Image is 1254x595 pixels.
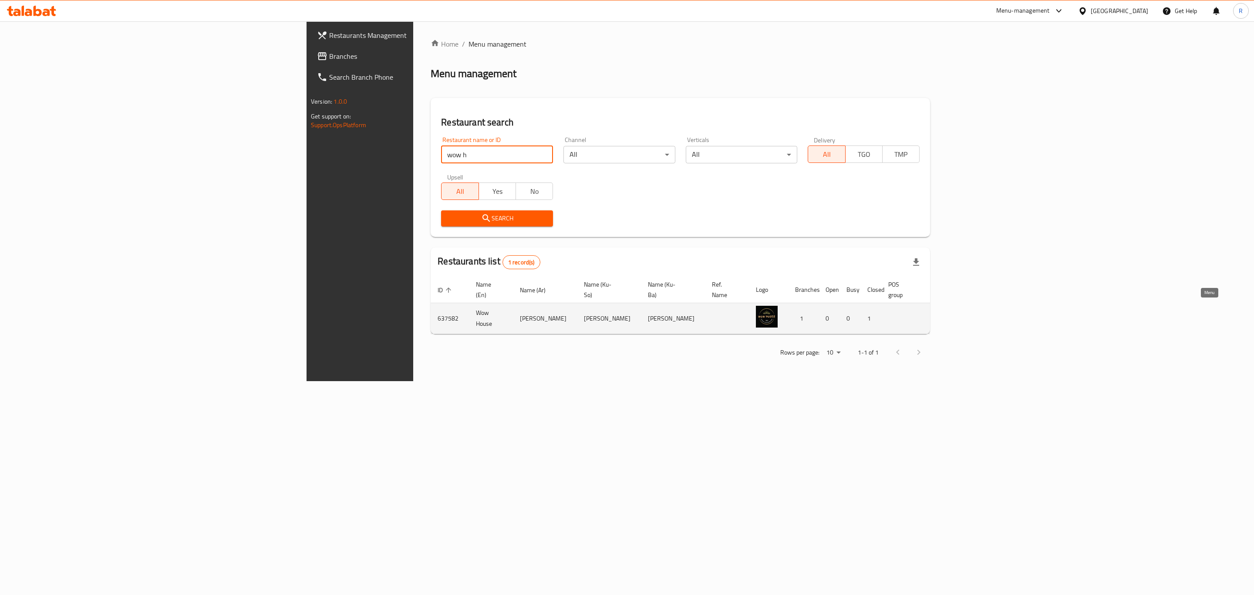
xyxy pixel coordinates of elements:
[441,210,553,227] button: Search
[648,279,694,300] span: Name (Ku-Ba)
[1091,6,1148,16] div: [GEOGRAPHIC_DATA]
[503,258,540,267] span: 1 record(s)
[441,183,479,200] button: All
[819,303,839,334] td: 0
[516,183,553,200] button: No
[329,51,509,61] span: Branches
[519,185,549,198] span: No
[584,279,630,300] span: Name (Ku-So)
[310,25,516,46] a: Restaurants Management
[849,148,879,161] span: TGO
[563,146,675,163] div: All
[441,116,920,129] h2: Restaurant search
[441,146,553,163] input: Search for restaurant name or ID..
[756,306,778,328] img: Wow House
[438,255,540,269] h2: Restaurants list
[479,183,516,200] button: Yes
[482,185,512,198] span: Yes
[310,46,516,67] a: Branches
[329,30,509,41] span: Restaurants Management
[860,303,881,334] td: 1
[712,279,738,300] span: Ref. Name
[577,303,641,334] td: [PERSON_NAME]
[502,255,540,269] div: Total records count
[839,277,860,303] th: Busy
[445,185,475,198] span: All
[448,213,546,224] span: Search
[823,346,844,359] div: Rows per page:
[886,148,916,161] span: TMP
[310,67,516,88] a: Search Branch Phone
[431,39,930,49] nav: breadcrumb
[438,285,454,295] span: ID
[788,303,819,334] td: 1
[476,279,502,300] span: Name (En)
[520,285,557,295] span: Name (Ar)
[882,145,920,163] button: TMP
[845,145,883,163] button: TGO
[749,277,788,303] th: Logo
[819,277,839,303] th: Open
[686,146,798,163] div: All
[888,279,914,300] span: POS group
[641,303,705,334] td: [PERSON_NAME]
[839,303,860,334] td: 0
[329,72,509,82] span: Search Branch Phone
[808,145,845,163] button: All
[812,148,842,161] span: All
[906,252,927,273] div: Export file
[447,174,463,180] label: Upsell
[860,277,881,303] th: Closed
[431,277,1000,334] table: enhanced table
[996,6,1050,16] div: Menu-management
[311,119,366,131] a: Support.OpsPlatform
[858,347,879,358] p: 1-1 of 1
[780,347,819,358] p: Rows per page:
[334,96,347,107] span: 1.0.0
[311,96,332,107] span: Version:
[513,303,577,334] td: [PERSON_NAME]
[311,111,351,122] span: Get support on:
[788,277,819,303] th: Branches
[1239,6,1243,16] span: R
[814,137,836,143] label: Delivery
